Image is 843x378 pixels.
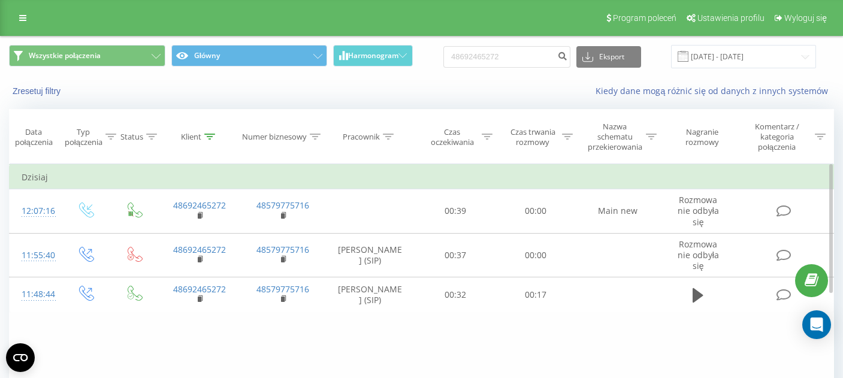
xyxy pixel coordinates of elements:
[576,46,641,68] button: Eksport
[256,199,309,211] a: 48579775716
[325,277,415,312] td: [PERSON_NAME] (SIP)
[173,283,226,295] a: 48692465272
[242,132,307,142] div: Numer biznesowy
[495,233,576,277] td: 00:00
[173,244,226,255] a: 48692465272
[596,85,834,96] a: Kiedy dane mogą różnić się od danych z innych systemów
[120,132,143,142] div: Status
[181,132,201,142] div: Klient
[256,283,309,295] a: 48579775716
[576,189,660,234] td: Main new
[415,277,495,312] td: 00:32
[678,194,719,227] span: Rozmowa nie odbyła się
[613,13,676,23] span: Program poleceń
[333,45,412,66] button: Harmonogram
[426,127,479,147] div: Czas oczekiwania
[415,233,495,277] td: 00:37
[29,51,101,61] span: Wszystkie połączenia
[443,46,570,68] input: Wyszukiwanie według numeru
[506,127,559,147] div: Czas trwania rozmowy
[784,13,827,23] span: Wyloguj się
[697,13,765,23] span: Ustawienia profilu
[343,132,380,142] div: Pracownik
[670,127,734,147] div: Nagranie rozmowy
[22,283,49,306] div: 11:48:44
[173,199,226,211] a: 48692465272
[10,165,834,189] td: Dzisiaj
[22,199,49,223] div: 12:07:16
[9,45,165,66] button: Wszystkie połączenia
[256,244,309,255] a: 48579775716
[415,189,495,234] td: 00:39
[65,127,102,147] div: Typ połączenia
[495,277,576,312] td: 00:17
[6,343,35,372] button: Open CMP widget
[9,86,67,96] button: Zresetuj filtry
[678,238,719,271] span: Rozmowa nie odbyła się
[802,310,831,339] div: Open Intercom Messenger
[587,122,643,152] div: Nazwa schematu przekierowania
[742,122,812,152] div: Komentarz / kategoria połączenia
[171,45,328,66] button: Główny
[22,244,49,267] div: 11:55:40
[348,52,398,60] span: Harmonogram
[325,233,415,277] td: [PERSON_NAME] (SIP)
[10,127,58,147] div: Data połączenia
[495,189,576,234] td: 00:00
